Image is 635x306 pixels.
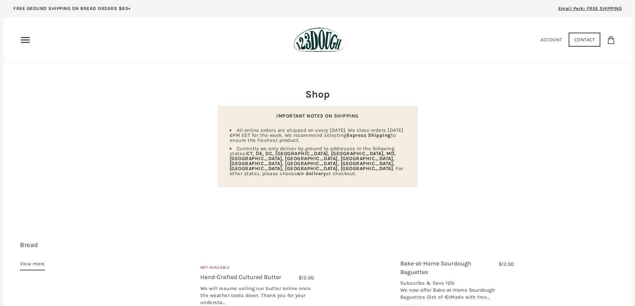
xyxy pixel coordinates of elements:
[347,132,391,138] strong: Express Shipping
[200,273,281,281] a: Hand-Crafted Cultured Butter
[230,151,396,171] strong: CT, DE, DC, [GEOGRAPHIC_DATA], [GEOGRAPHIC_DATA], MD, [GEOGRAPHIC_DATA], [GEOGRAPHIC_DATA], [GEOG...
[299,275,314,281] span: $12.00
[558,6,622,11] span: Email Perk: FREE SHIPPING
[297,170,326,176] strong: air delivery
[400,260,471,275] a: Bake-at-Home Sourdough Baguettes
[200,264,314,273] div: Not Available
[548,3,632,17] a: Email Perk: FREE SHIPPING
[230,146,403,176] span: Currently we only deliver by ground to addresses in the following states: . For other states, ple...
[3,3,141,17] a: FREE GROUND SHIPPING ON BREAD ORDERS $65+
[20,241,38,249] a: Bread
[20,240,119,260] h3: 15 items
[499,261,514,267] span: $12.00
[20,35,31,45] nav: Primary
[13,5,131,12] p: FREE GROUND SHIPPING ON BREAD ORDERS $65+
[230,127,403,143] span: All online orders are shipped on every [DATE]. We close orders [DATE] 6PM EST for the week. We re...
[20,260,45,270] a: View more
[541,37,562,43] a: Account
[569,33,601,47] a: Contact
[276,113,359,119] strong: IMPORTANT NOTES ON SHIPPING
[294,27,345,52] img: 123Dough Bakery
[218,87,418,101] h2: Shop
[400,280,514,304] div: Subscribe & Save 10% We now offer Bake-at-Home Sourdough Baguettes (Set of 4)!Made with fres...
